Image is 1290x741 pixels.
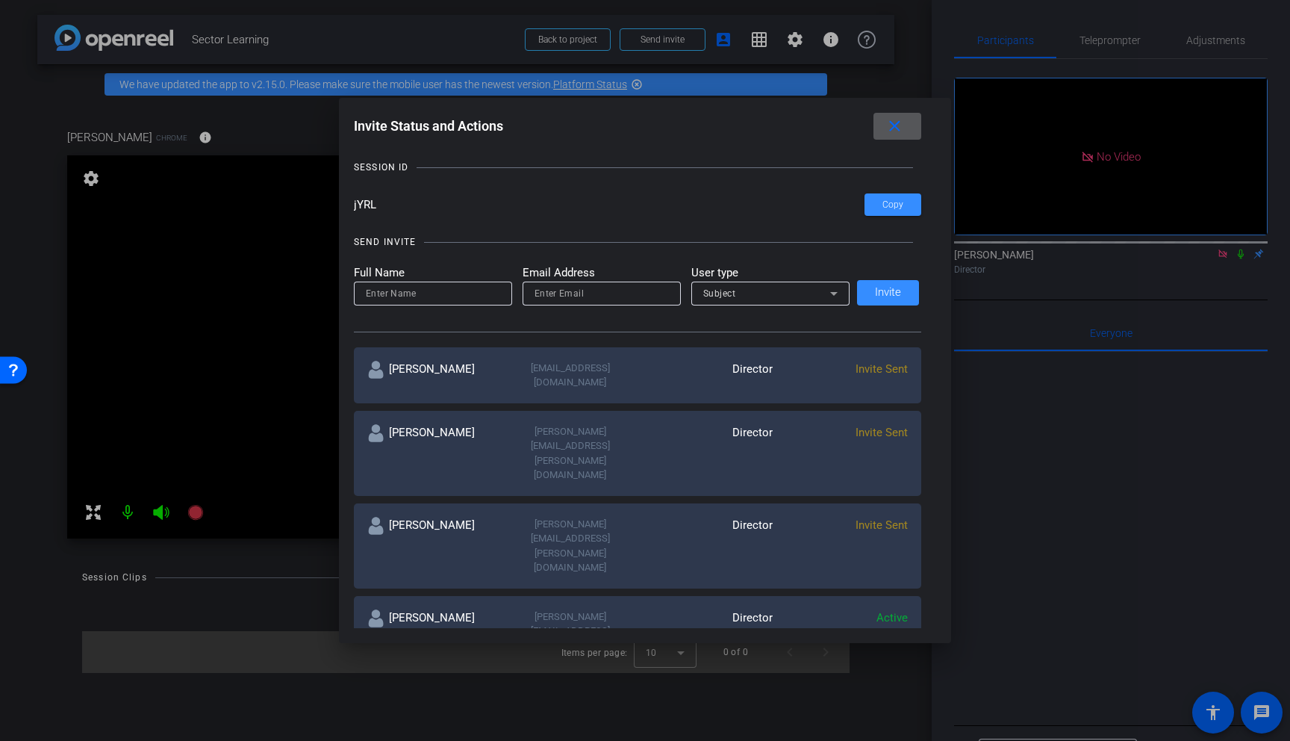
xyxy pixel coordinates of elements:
[638,517,773,575] div: Director
[367,424,502,483] div: [PERSON_NAME]
[638,361,773,390] div: Director
[885,117,904,136] mat-icon: close
[354,160,921,175] openreel-title-line: SESSION ID
[876,611,908,624] span: Active
[638,610,773,668] div: Director
[638,424,773,483] div: Director
[691,264,850,282] mat-label: User type
[367,517,502,575] div: [PERSON_NAME]
[502,610,638,668] div: [PERSON_NAME][EMAIL_ADDRESS][PERSON_NAME][DOMAIN_NAME]
[367,610,502,668] div: [PERSON_NAME]
[366,285,500,303] input: Enter Name
[535,285,669,303] input: Enter Email
[354,160,408,175] div: SESSION ID
[354,113,921,140] div: Invite Status and Actions
[502,361,638,390] div: [EMAIL_ADDRESS][DOMAIN_NAME]
[354,235,921,249] openreel-title-line: SEND INVITE
[502,517,638,575] div: [PERSON_NAME][EMAIL_ADDRESS][PERSON_NAME][DOMAIN_NAME]
[703,288,736,299] span: Subject
[367,361,502,390] div: [PERSON_NAME]
[856,426,908,439] span: Invite Sent
[523,264,681,282] mat-label: Email Address
[354,264,512,282] mat-label: Full Name
[856,362,908,376] span: Invite Sent
[354,235,416,249] div: SEND INVITE
[864,193,921,216] button: Copy
[882,199,903,211] span: Copy
[856,518,908,532] span: Invite Sent
[502,424,638,483] div: [PERSON_NAME][EMAIL_ADDRESS][PERSON_NAME][DOMAIN_NAME]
